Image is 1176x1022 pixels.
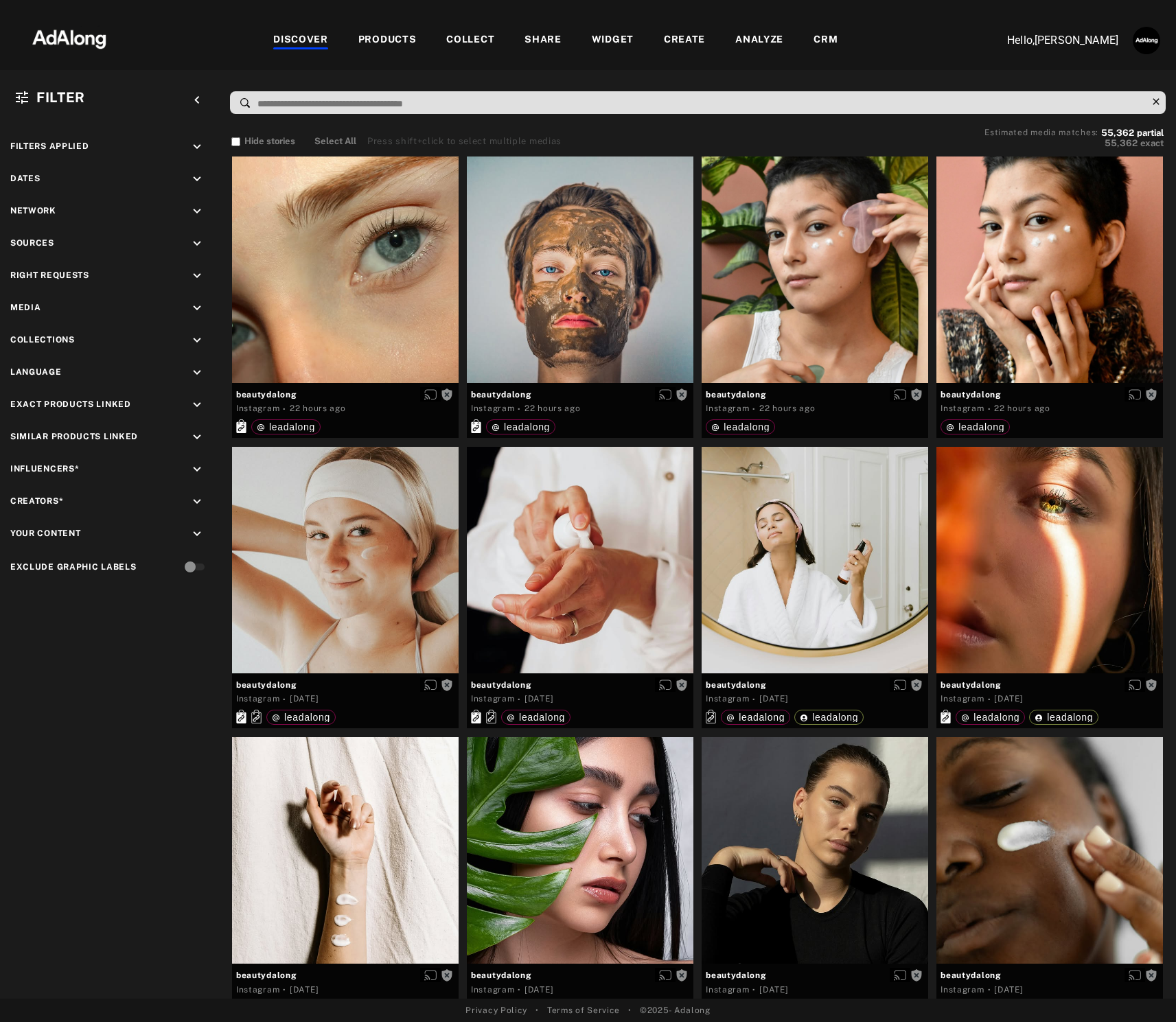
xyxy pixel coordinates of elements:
button: Enable diffusion on this media [655,677,676,692]
svg: Exact products linked [471,419,481,433]
span: Rights not requested [910,680,923,689]
button: Enable diffusion on this media [1125,677,1145,692]
span: · [988,984,991,995]
p: Hello, [PERSON_NAME] [981,32,1118,49]
time: 2025-09-02T13:58:50.000Z [524,694,553,704]
span: leadalong [812,712,858,723]
span: · [752,694,756,705]
i: keyboard_arrow_left [189,93,205,108]
time: 2025-09-02T14:00:38.000Z [290,694,319,704]
div: leadalong [272,712,330,722]
span: beautydalong [471,969,689,982]
i: keyboard_arrow_down [189,204,205,219]
span: Rights not requested [1145,680,1157,689]
div: WIDGET [592,32,634,49]
time: 2025-09-02T13:58:10.000Z [759,694,788,704]
span: beautydalong [706,969,924,982]
button: Account settings [1129,23,1164,58]
span: · [283,694,286,705]
time: 2025-09-02T13:55:56.000Z [290,985,319,995]
span: leadalong [724,421,770,432]
button: 55,362partial [1101,130,1164,137]
button: Enable diffusion on this media [655,968,676,982]
span: Rights not requested [910,970,923,979]
span: leadalong [739,712,785,723]
i: keyboard_arrow_down [189,526,205,542]
span: Rights not requested [441,680,453,689]
span: Network [10,206,56,216]
div: leadalong [800,712,858,722]
span: Influencers* [10,464,79,474]
div: Instagram [236,693,279,705]
div: leadalong [1035,712,1093,722]
div: SHARE [524,32,562,49]
button: Enable diffusion on this media [1125,968,1145,982]
i: keyboard_arrow_down [189,494,205,509]
span: Filters applied [10,141,89,151]
span: Exact Products Linked [10,399,131,409]
span: beautydalong [941,388,1159,401]
svg: Exact products linked [941,710,951,723]
span: beautydalong [236,679,454,691]
div: leadalong [961,712,1019,722]
span: leadalong [958,421,1004,432]
span: beautydalong [471,679,689,691]
img: AATXAJzUJh5t706S9lc_3n6z7NVUglPkrjZIexBIJ3ug=s96-c [1133,27,1160,54]
time: 2025-09-02T15:54:16.000Z [759,404,815,413]
div: Instagram [706,693,749,705]
div: DISCOVER [273,32,328,49]
button: Enable diffusion on this media [890,968,910,982]
button: Enable diffusion on this media [890,387,910,402]
span: · [752,404,756,415]
button: Enable diffusion on this media [420,677,441,692]
time: 2025-09-02T16:06:28.000Z [290,404,345,413]
i: keyboard_arrow_down [189,268,205,283]
span: leadalong [1047,712,1093,723]
i: keyboard_arrow_down [189,365,205,380]
span: Rights not requested [441,389,453,399]
i: keyboard_arrow_down [189,462,205,477]
i: keyboard_arrow_down [189,139,205,154]
div: leadalong [946,422,1004,432]
i: keyboard_arrow_down [189,333,205,348]
div: Instagram [941,693,984,705]
button: Enable diffusion on this media [420,968,441,982]
i: keyboard_arrow_down [189,430,205,445]
span: leadalong [284,712,330,723]
div: Exclude Graphic Labels [10,561,136,573]
i: keyboard_arrow_down [189,301,205,316]
div: COLLECT [446,32,494,49]
span: · [518,984,521,995]
button: Select All [314,135,356,148]
span: leadalong [973,712,1019,723]
i: keyboard_arrow_down [189,172,205,187]
a: Terms of Service [547,1004,620,1017]
span: · [518,694,521,705]
button: Enable diffusion on this media [1125,387,1145,402]
span: Rights not requested [1145,970,1157,979]
div: Instagram [236,402,279,415]
span: beautydalong [236,969,454,982]
time: 2025-09-02T13:56:40.000Z [994,694,1023,704]
time: 2025-09-02T13:54:54.000Z [524,985,553,995]
div: Instagram [471,402,514,415]
div: Press shift+click to select multiple medias [367,135,562,148]
span: beautydalong [236,388,454,401]
span: Rights not requested [676,389,688,399]
span: beautydalong [941,969,1159,982]
div: Instagram [471,984,514,996]
div: Instagram [706,984,749,996]
svg: Similar products linked [486,710,496,723]
div: Instagram [706,402,749,415]
time: 2025-09-02T15:54:16.000Z [994,404,1050,413]
div: Instagram [236,984,279,996]
span: · [988,404,991,415]
svg: Similar products linked [706,710,716,723]
span: leadalong [519,712,565,723]
button: Enable diffusion on this media [420,387,441,402]
span: Creators* [10,496,63,506]
button: 55,362exact [984,137,1164,150]
div: leadalong [492,422,550,432]
span: · [283,984,286,995]
div: leadalong [507,712,565,722]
